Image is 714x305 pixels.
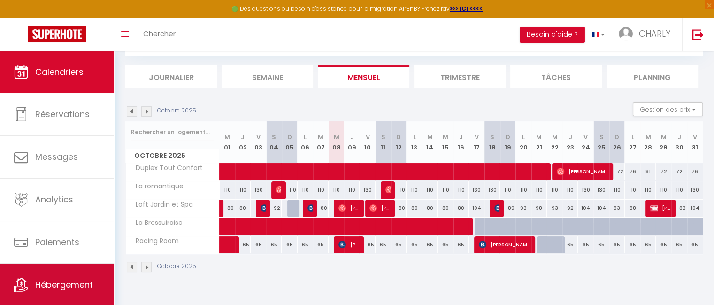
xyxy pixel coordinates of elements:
[531,181,547,199] div: 110
[593,236,609,253] div: 65
[413,133,416,141] abbr: L
[251,181,266,199] div: 130
[127,181,186,192] span: La romantique
[235,200,251,217] div: 80
[687,163,703,180] div: 76
[35,279,93,290] span: Hébergement
[515,181,531,199] div: 110
[547,121,562,163] th: 22
[607,65,698,88] li: Planning
[645,133,651,141] abbr: M
[450,5,483,13] a: >>> ICI <<<<
[671,236,687,253] div: 65
[612,18,682,51] a: ... CHARLY
[547,181,562,199] div: 110
[334,133,339,141] abbr: M
[520,27,585,43] button: Besoin d'aide ?
[224,133,230,141] abbr: M
[35,108,90,120] span: Réservations
[453,121,469,163] th: 16
[562,181,578,199] div: 110
[562,236,578,253] div: 65
[360,181,375,199] div: 130
[671,121,687,163] th: 30
[282,181,297,199] div: 110
[407,121,422,163] th: 13
[469,200,484,217] div: 104
[35,236,79,248] span: Paiements
[407,181,422,199] div: 110
[298,121,313,163] th: 06
[650,199,671,217] span: [PERSON_NAME]
[222,65,313,88] li: Semaine
[459,133,463,141] abbr: J
[552,133,557,141] abbr: M
[578,236,593,253] div: 65
[609,181,625,199] div: 110
[251,236,266,253] div: 65
[235,121,251,163] th: 02
[599,133,603,141] abbr: S
[557,163,608,180] span: [PERSON_NAME]
[261,199,266,217] span: [PERSON_NAME]
[35,151,78,163] span: Messages
[506,133,510,141] abbr: D
[365,133,369,141] abbr: V
[578,200,593,217] div: 104
[28,26,86,42] img: Super Booking
[609,121,625,163] th: 26
[407,236,422,253] div: 65
[157,106,196,115] p: Octobre 2025
[568,133,572,141] abbr: J
[220,121,235,163] th: 01
[396,133,401,141] abbr: D
[443,133,448,141] abbr: M
[282,121,297,163] th: 05
[484,181,500,199] div: 130
[593,200,609,217] div: 104
[687,236,703,253] div: 65
[282,236,297,253] div: 65
[422,121,438,163] th: 14
[438,181,453,199] div: 110
[126,149,219,163] span: Octobre 2025
[475,133,479,141] abbr: V
[235,181,251,199] div: 110
[220,200,235,217] div: 80
[318,133,323,141] abbr: M
[619,27,633,41] img: ...
[583,133,588,141] abbr: V
[633,102,703,116] button: Gestion des prix
[562,121,578,163] th: 23
[287,133,292,141] abbr: D
[391,200,407,217] div: 80
[500,200,515,217] div: 89
[625,200,640,217] div: 88
[640,181,656,199] div: 110
[266,200,282,217] div: 92
[422,236,438,253] div: 65
[35,66,84,78] span: Calendriers
[266,121,282,163] th: 04
[266,236,282,253] div: 65
[656,236,671,253] div: 65
[531,121,547,163] th: 21
[479,236,530,253] span: [PERSON_NAME]
[510,65,602,88] li: Tâches
[125,65,217,88] li: Journalier
[157,262,196,271] p: Octobre 2025
[272,133,276,141] abbr: S
[381,133,385,141] abbr: S
[338,199,359,217] span: [PERSON_NAME]
[298,181,313,199] div: 110
[256,133,261,141] abbr: V
[614,133,619,141] abbr: D
[127,200,195,210] span: Loft Jardin et Spa
[578,181,593,199] div: 130
[484,121,500,163] th: 18
[329,121,344,163] th: 08
[531,200,547,217] div: 98
[490,133,494,141] abbr: S
[251,121,266,163] th: 03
